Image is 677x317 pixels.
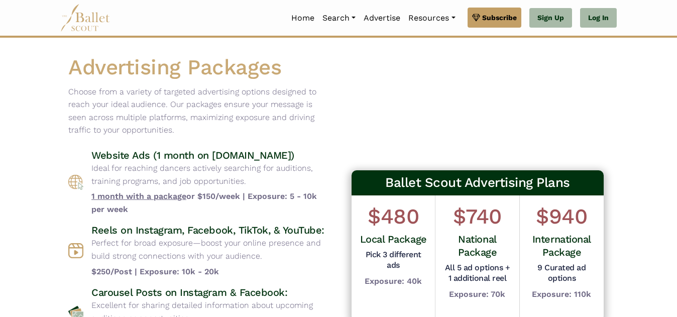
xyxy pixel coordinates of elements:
a: Advertise [360,8,404,29]
h4: Local Package [359,233,427,246]
h1: $940 [527,203,596,231]
a: Home [287,8,318,29]
h4: Carousel Posts on Instagram & Facebook: [91,286,330,299]
b: or $150/week | Exposure: 5 - 10k per week [91,190,330,216]
h4: National Package [443,233,511,259]
b: Exposure: 70k [449,289,505,299]
span: 1 month with a package [91,191,186,201]
p: Ideal for reaching dancers actively searching for auditions, training programs, and job opportuni... [91,162,330,187]
p: Perfect for broad exposure—boost your online presence and build strong connections with your audi... [91,237,330,262]
h1: $480 [359,203,427,231]
h4: Website Ads (1 month on [DOMAIN_NAME]) [91,149,330,162]
a: Search [318,8,360,29]
img: gem.svg [472,12,480,23]
p: Choose from a variety of targeted advertising options designed to reach your ideal audience. Our ... [68,85,330,137]
h1: Advertising Packages [68,54,330,81]
h4: Reels on Instagram, Facebook, TikTok, & YouTube: [91,224,330,237]
h5: All 5 ad options + 1 additional reel [443,263,511,284]
a: Subscribe [468,8,521,28]
a: Resources [404,8,459,29]
b: Exposure: 40k [365,276,422,286]
b: Exposure: 110k [532,289,591,299]
span: Subscribe [482,12,517,23]
a: Log In [580,8,617,28]
h5: 9 Curated ad options [527,263,596,284]
b: $250/Post | Exposure: 10k - 20k [91,265,330,278]
h3: Ballet Scout Advertising Plans [352,170,604,195]
h5: Pick 3 different ads [359,250,427,271]
h4: International Package [527,233,596,259]
h1: $740 [443,203,511,231]
a: Sign Up [529,8,572,28]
